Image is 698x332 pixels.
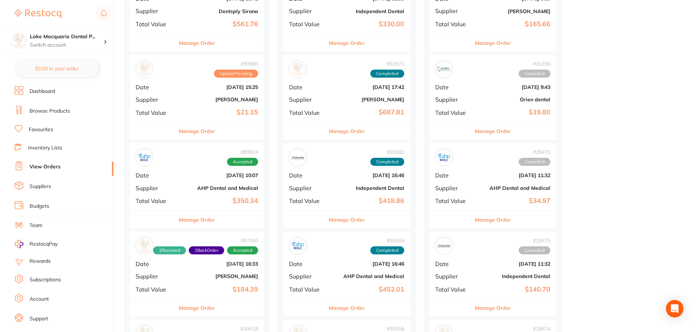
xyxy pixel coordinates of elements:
[370,61,404,67] span: # 92673
[370,246,404,254] span: Completed
[437,151,451,164] img: AHP Dental and Medical
[435,261,472,267] span: Date
[30,276,61,284] a: Subscriptions
[28,144,62,152] a: Inventory Lists
[477,84,550,90] b: [DATE] 9:43
[329,211,365,229] button: Manage Order
[475,122,511,140] button: Manage Order
[289,273,325,280] span: Supplier
[519,149,550,155] span: # 28476
[519,246,550,254] span: Cancelled
[136,172,175,179] span: Date
[477,172,550,178] b: [DATE] 11:32
[15,60,99,77] button: $0.00 in your order
[331,20,404,28] b: $330.00
[437,239,451,253] img: Independent Dental
[180,273,258,279] b: [PERSON_NAME]
[329,299,365,317] button: Manage Order
[227,158,258,166] span: Accepted
[30,183,51,190] a: Suppliers
[179,299,215,317] button: Manage Order
[435,84,472,90] span: Date
[475,299,511,317] button: Manage Order
[29,126,53,133] a: Favourites
[475,34,511,52] button: Manage Order
[289,96,325,103] span: Supplier
[136,273,175,280] span: Supplier
[180,197,258,205] b: $350.34
[435,8,472,14] span: Supplier
[437,62,451,76] img: Orien dental
[136,261,175,267] span: Date
[15,240,23,248] img: RestocqPay
[130,143,264,229] div: AHP Dental and Medical#89604AcceptedDate[DATE] 10:07SupplierAHP Dental and MedicalTotal Value$350...
[153,246,186,254] span: Received
[331,109,404,116] b: $687.81
[435,185,472,191] span: Supplier
[331,8,404,14] b: Independent Dental
[137,151,151,164] img: AHP Dental and Medical
[15,9,61,18] img: Restocq Logo
[475,211,511,229] button: Manage Order
[180,20,258,28] b: $561.76
[331,273,404,279] b: AHP Dental and Medical
[214,70,258,78] span: Upload Pending
[180,286,258,293] b: $184.39
[519,238,550,243] span: # 28475
[435,172,472,179] span: Date
[331,84,404,90] b: [DATE] 17:42
[30,203,49,210] a: Budgets
[30,33,104,40] h4: Lake Macquarie Dental Practice
[15,5,61,22] a: Restocq Logo
[477,261,550,267] b: [DATE] 11:32
[435,96,472,103] span: Supplier
[289,109,325,116] span: Total Value
[370,158,404,166] span: Completed
[370,326,404,332] span: # 92658
[370,70,404,78] span: Completed
[291,151,305,164] img: Independent Dental
[136,109,175,116] span: Total Value
[477,109,550,116] b: $19.80
[30,222,42,229] a: Team
[370,238,404,243] span: # 92659
[519,326,550,332] span: # 28474
[289,84,325,90] span: Date
[153,238,258,243] span: # 67060
[331,185,404,191] b: Independent Dental
[289,261,325,267] span: Date
[214,61,258,67] span: # 90986
[435,286,472,293] span: Total Value
[435,109,472,116] span: Total Value
[30,296,49,303] a: Account
[435,198,472,204] span: Total Value
[227,246,258,254] span: Accepted
[180,109,258,116] b: $21.15
[30,258,51,265] a: Rewards
[477,97,550,102] b: Orien dental
[30,315,48,323] a: Support
[289,172,325,179] span: Date
[15,240,58,248] a: RestocqPay
[136,8,175,14] span: Supplier
[477,185,550,191] b: AHP Dental and Medical
[30,42,104,49] p: Switch account
[331,197,404,205] b: $418.86
[331,172,404,178] b: [DATE] 16:46
[519,70,550,78] span: Cancelled
[435,273,472,280] span: Supplier
[180,97,258,102] b: [PERSON_NAME]
[136,21,175,27] span: Total Value
[289,185,325,191] span: Supplier
[227,149,258,155] span: # 89604
[289,21,325,27] span: Total Value
[477,8,550,14] b: [PERSON_NAME]
[136,198,175,204] span: Total Value
[180,261,258,267] b: [DATE] 16:33
[519,61,550,67] span: # 31456
[189,246,224,254] span: Back orders
[291,62,305,76] img: Henry Schein Halas
[30,88,55,95] a: Dashboard
[180,185,258,191] b: AHP Dental and Medical
[291,239,305,253] img: AHP Dental and Medical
